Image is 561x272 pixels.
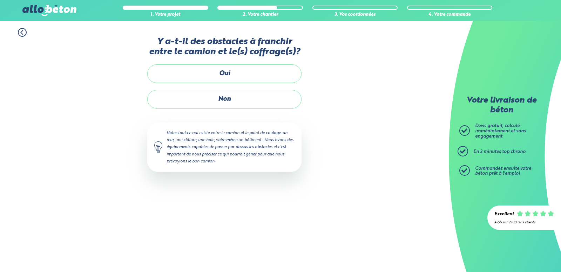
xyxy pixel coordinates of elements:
div: 2. Votre chantier [217,12,303,18]
label: Y a-t-il des obstacles à franchir entre le camion et le(s) coffrage(s)? [147,37,302,57]
label: Oui [147,64,302,83]
label: Non [147,90,302,109]
img: allobéton [22,5,76,16]
div: 3. Vos coordonnées [312,12,398,18]
div: 4. Votre commande [407,12,493,18]
div: 1. Votre projet [123,12,208,18]
div: Notez tout ce qui existe entre le camion et le point de coulage: un mur, une clôture, une haie, v... [147,123,302,172]
iframe: Help widget launcher [499,245,553,264]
